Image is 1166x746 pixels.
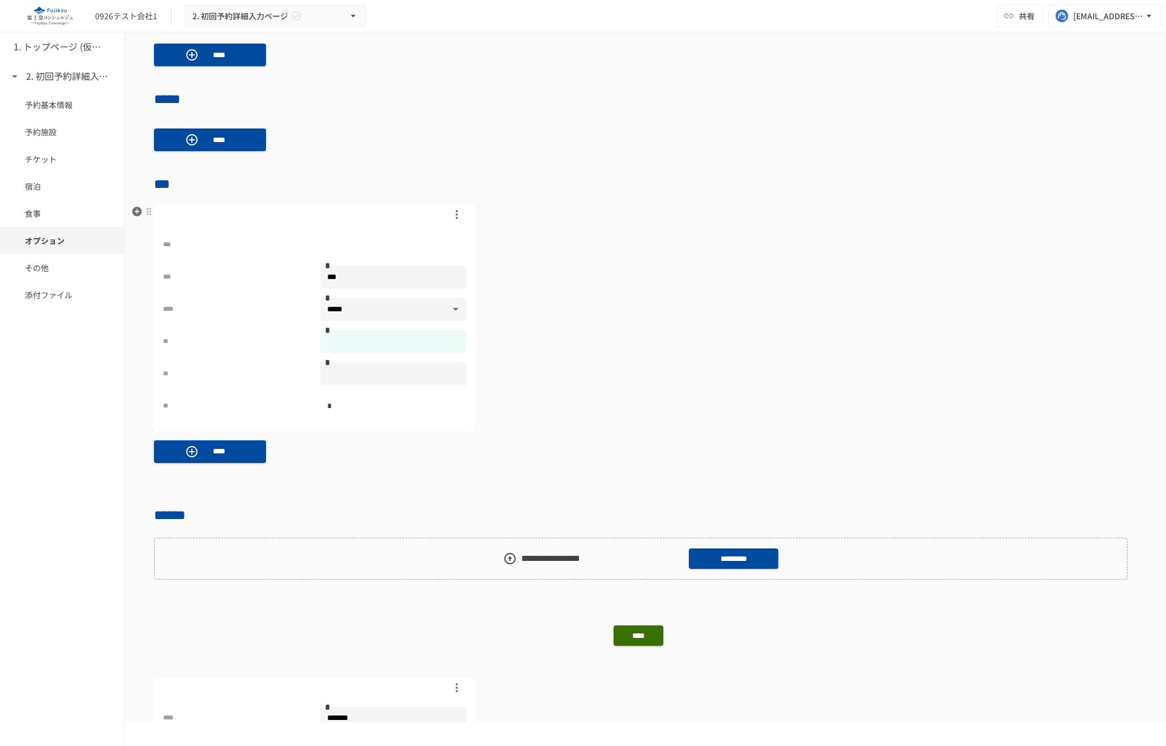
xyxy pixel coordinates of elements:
[185,5,366,27] button: 2. 初回予約詳細入力ページ
[25,207,99,220] span: 食事
[25,261,99,274] span: その他
[25,180,99,192] span: 宿泊
[1073,9,1143,23] div: [EMAIL_ADDRESS][DOMAIN_NAME]
[25,126,99,138] span: 予約施設
[26,69,117,84] h6: 2. 初回予約詳細入力ページ
[14,40,104,54] h6: 1. トップページ (仮予約一覧)
[25,289,99,301] span: 添付ファイル
[14,7,86,25] img: eQeGXtYPV2fEKIA3pizDiVdzO5gJTl2ahLbsPaD2E4R
[25,98,99,111] span: 予約基本情報
[25,153,99,165] span: チケット
[25,234,99,247] span: オプション
[192,9,288,23] span: 2. 初回予約詳細入力ページ
[95,10,157,22] div: 0926テスト会社1
[1048,5,1161,27] button: [EMAIL_ADDRESS][DOMAIN_NAME]
[996,5,1044,27] button: 共有
[1019,10,1035,22] span: 共有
